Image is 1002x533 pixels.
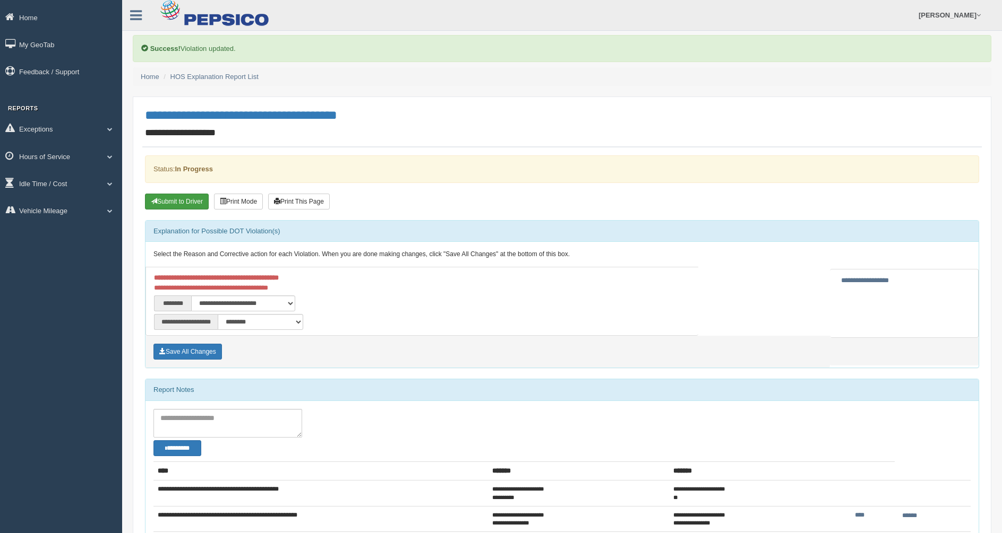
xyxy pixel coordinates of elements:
[153,440,201,456] button: Change Filter Options
[175,165,213,173] strong: In Progress
[145,155,979,182] div: Status:
[145,194,209,209] button: Submit To Driver
[268,194,330,209] button: Print This Page
[145,242,979,267] div: Select the Reason and Corrective action for each Violation. When you are done making changes, cli...
[145,379,979,400] div: Report Notes
[150,45,181,53] b: Success!
[214,194,263,209] button: Print Mode
[153,344,222,360] button: Save
[133,35,991,62] div: Violation updated.
[170,73,259,81] a: HOS Explanation Report List
[145,221,979,242] div: Explanation for Possible DOT Violation(s)
[141,73,159,81] a: Home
